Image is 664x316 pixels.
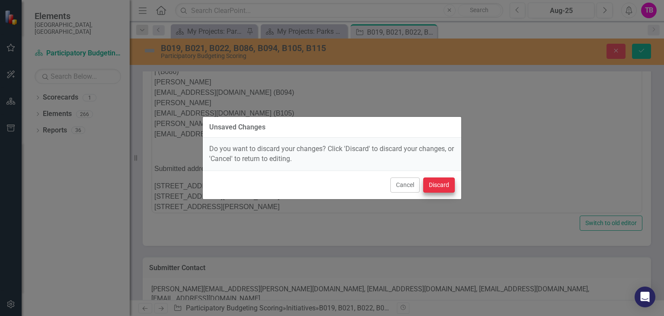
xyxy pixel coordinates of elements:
[2,119,487,192] p: [STREET_ADDRESS][PERSON_NAME] [STREET_ADDRESS][PERSON_NAME] [STREET_ADDRESS][PERSON_NAME] [STREET...
[209,123,265,131] div: Unsaved Changes
[635,287,655,307] div: Open Intercom Messenger
[423,177,455,193] button: Discard
[2,102,487,113] p: Submitted address:
[390,177,420,193] button: Cancel
[203,138,461,171] div: Do you want to discard your changes? Click 'Discard' to discard your changes, or 'Cancel' to retu...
